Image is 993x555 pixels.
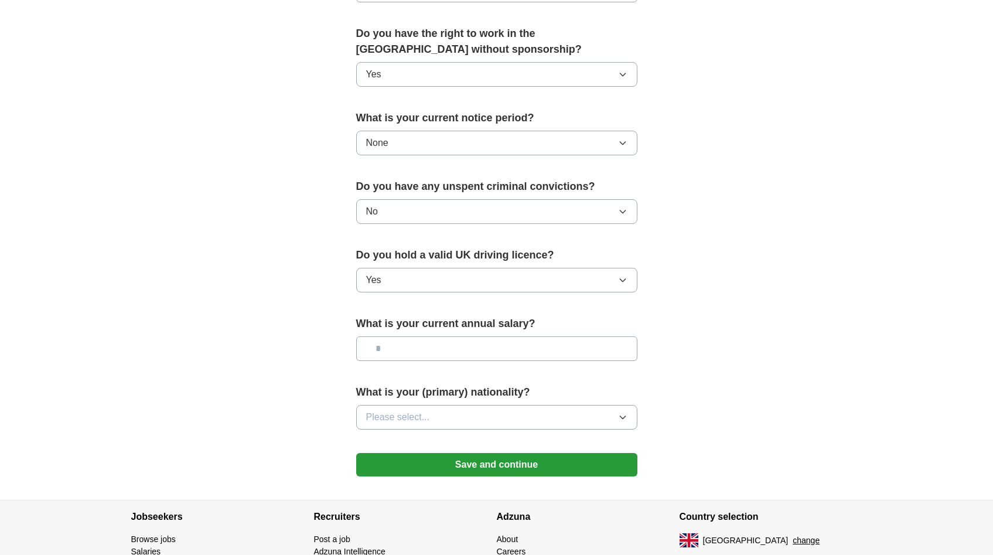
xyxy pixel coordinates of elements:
button: Yes [356,268,637,292]
span: No [366,205,378,219]
label: What is your current annual salary? [356,316,637,332]
span: Yes [366,67,381,81]
button: None [356,131,637,155]
span: Yes [366,273,381,287]
h4: Country selection [680,500,862,533]
a: About [497,534,518,544]
a: Browse jobs [131,534,176,544]
label: Do you hold a valid UK driving licence? [356,247,637,263]
label: What is your (primary) nationality? [356,384,637,400]
button: Yes [356,62,637,87]
img: UK flag [680,533,698,547]
button: Please select... [356,405,637,430]
label: What is your current notice period? [356,110,637,126]
span: [GEOGRAPHIC_DATA] [703,534,789,547]
span: None [366,136,388,150]
label: Do you have the right to work in the [GEOGRAPHIC_DATA] without sponsorship? [356,26,637,57]
span: Please select... [366,410,430,424]
label: Do you have any unspent criminal convictions? [356,179,637,195]
button: Save and continue [356,453,637,476]
button: No [356,199,637,224]
a: Post a job [314,534,350,544]
button: change [793,534,820,547]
